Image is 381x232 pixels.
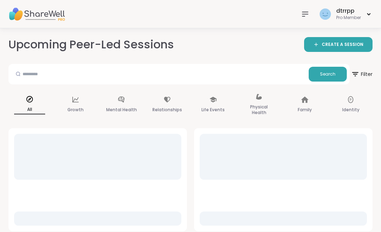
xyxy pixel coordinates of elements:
[201,106,225,114] p: Life Events
[8,37,174,53] h2: Upcoming Peer-Led Sessions
[106,106,137,114] p: Mental Health
[152,106,182,114] p: Relationships
[298,106,312,114] p: Family
[14,105,45,114] p: All
[304,37,373,52] a: CREATE A SESSION
[351,66,373,83] span: Filter
[320,8,331,20] img: dtrrpp
[351,64,373,84] button: Filter
[322,42,363,48] span: CREATE A SESSION
[8,2,65,26] img: ShareWell Nav Logo
[336,7,361,15] div: dtrrpp
[342,106,359,114] p: Identity
[67,106,84,114] p: Growth
[320,71,335,77] span: Search
[336,15,361,21] div: Pro Member
[309,67,347,82] button: Search
[243,103,274,117] p: Physical Health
